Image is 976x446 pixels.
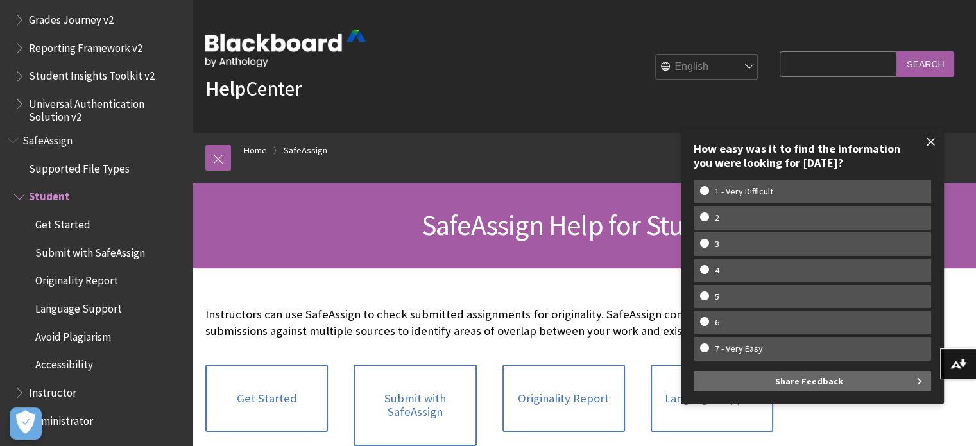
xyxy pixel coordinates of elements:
[29,9,114,26] span: Grades Journey v2
[205,76,302,101] a: HelpCenter
[700,265,734,276] w-span: 4
[29,382,76,399] span: Instructor
[35,214,90,231] span: Get Started
[694,142,931,169] div: How easy was it to find the information you were looking for [DATE]?
[35,298,122,315] span: Language Support
[694,371,931,391] button: Share Feedback
[700,212,734,223] w-span: 2
[35,326,111,343] span: Avoid Plagiarism
[205,76,246,101] strong: Help
[35,242,145,259] span: Submit with SafeAssign
[29,410,93,427] span: Administrator
[700,343,778,354] w-span: 7 - Very Easy
[29,65,155,83] span: Student Insights Toolkit v2
[205,30,366,67] img: Blackboard by Anthology
[700,291,734,302] w-span: 5
[22,130,73,147] span: SafeAssign
[700,317,734,328] w-span: 6
[205,365,328,433] a: Get Started
[35,354,93,372] span: Accessibility
[354,365,476,446] a: Submit with SafeAssign
[651,365,773,433] a: Language Support
[35,270,118,287] span: Originality Report
[8,130,185,431] nav: Book outline for Blackboard SafeAssign
[896,51,954,76] input: Search
[656,55,758,80] select: Site Language Selector
[244,142,267,159] a: Home
[29,37,142,55] span: Reporting Framework v2
[29,186,70,203] span: Student
[284,142,327,159] a: SafeAssign
[29,158,130,175] span: Supported File Types
[502,365,625,433] a: Originality Report
[700,186,788,197] w-span: 1 - Very Difficult
[205,306,773,339] p: Instructors can use SafeAssign to check submitted assignments for originality. SafeAssign compare...
[29,93,184,123] span: Universal Authentication Solution v2
[10,407,42,440] button: Open Preferences
[422,207,748,243] span: SafeAssign Help for Students
[700,239,734,250] w-span: 3
[775,371,843,391] span: Share Feedback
